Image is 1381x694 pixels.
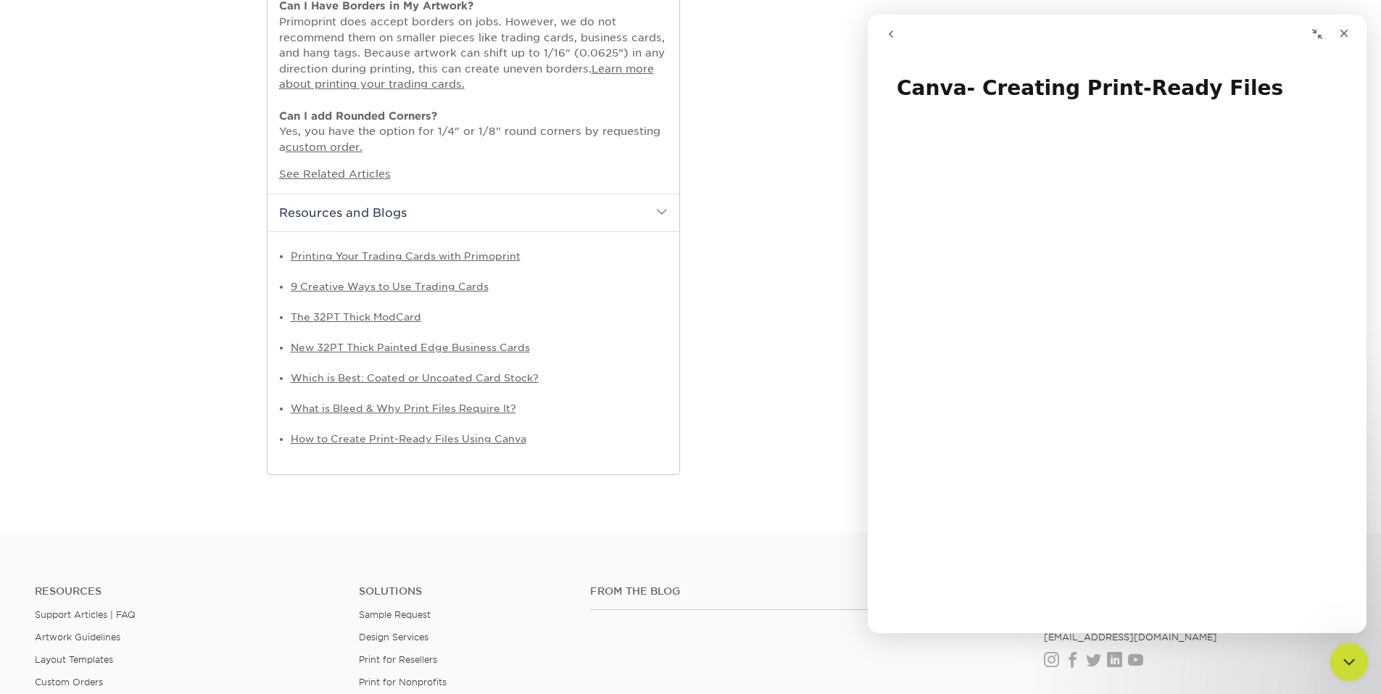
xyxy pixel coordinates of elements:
iframe: Intercom live chat [868,15,1367,633]
a: Support Articles | FAQ [35,609,136,620]
a: See Related Articles [279,168,391,180]
a: custom order. [286,141,362,153]
strong: Can I add Rounded Corners? [279,110,437,122]
h4: Solutions [359,585,568,598]
a: 9 Creative Ways to Use Trading Cards [291,281,489,292]
a: Artwork Guidelines [35,632,120,643]
a: How to Create Print-Ready Files Using Canva [291,433,526,445]
a: Print for Nonprofits [359,677,447,687]
a: Which is Best: Coated or Uncoated Card Stock? [291,372,539,384]
a: The 32PT Thick ModCard [291,311,421,323]
h4: From the Blog [590,585,1005,598]
a: [EMAIL_ADDRESS][DOMAIN_NAME] [1044,632,1217,643]
a: New 32PT Thick Painted Edge Business Cards [291,342,530,353]
a: Design Services [359,632,428,643]
a: Sample Request [359,609,431,620]
iframe: Intercom live chat [1330,643,1369,682]
a: Printing Your Trading Cards with Primoprint [291,250,521,262]
a: What is Bleed & Why Print Files Require It? [291,402,516,414]
a: Print for Resellers [359,654,437,665]
h4: Resources [35,585,337,598]
h2: Resources and Blogs [268,194,679,231]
